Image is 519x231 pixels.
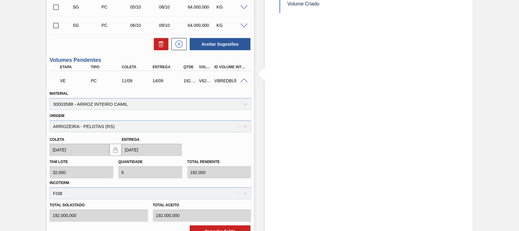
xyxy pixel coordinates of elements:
[129,5,160,9] div: 05/10/2025
[186,5,218,9] div: 64.000,000
[168,38,187,50] div: Nova sugestão
[60,78,91,83] p: VE
[118,160,143,164] label: Quantidade
[122,144,182,156] input: dd/mm/yyyy
[288,1,320,6] span: Volume Criado
[151,38,168,50] div: Excluir Sugestões
[100,23,132,28] div: Pedido de Compra
[182,78,198,83] div: 192.000,000
[50,181,69,185] label: Incoterm
[122,137,140,142] label: Entrega
[182,65,198,69] div: Qtde
[50,114,64,118] label: Origem
[112,146,119,154] img: locked
[58,74,93,87] div: Volume Enviado para Transporte
[50,160,68,164] label: Tam lote
[129,23,160,28] div: 06/10/2025
[50,201,148,210] label: Total Solicitado
[213,65,247,69] div: Id Volume Interno
[153,201,251,210] label: Total Aceito
[157,23,189,28] div: 09/10/2025
[215,5,247,9] div: KG
[71,5,103,9] div: Sugestão Criada
[190,38,251,50] button: Aceitar Sugestões
[50,137,64,142] label: Coleta
[187,160,220,164] label: Total pendente
[186,23,218,28] div: 64.000,000
[50,57,251,63] h3: Volumes Pendentes
[89,65,124,69] div: Tipo
[198,65,213,69] div: Volume Portal
[215,23,247,28] div: KG
[58,65,93,69] div: Etapa
[120,78,154,83] div: 11/09/2025
[50,144,109,156] input: dd/mm/yyyy
[109,144,122,156] button: locked
[120,65,154,69] div: Coleta
[71,23,103,28] div: Sugestão Criada
[213,78,247,83] div: VBREDBLfi
[157,5,189,9] div: 08/10/2025
[187,37,251,51] div: Aceitar Sugestões
[151,78,185,83] div: 14/09/2025
[198,78,213,83] div: V621483
[151,65,185,69] div: Entrega
[50,91,68,96] label: Material
[100,5,132,9] div: Pedido de Compra
[89,78,124,83] div: Pedido de Compra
